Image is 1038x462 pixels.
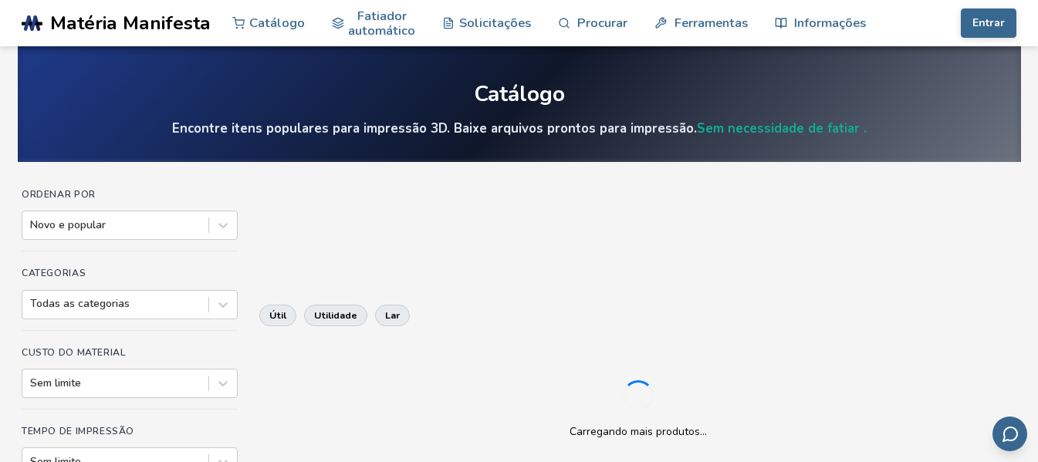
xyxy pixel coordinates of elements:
font: Categorias [22,267,86,279]
font: Ferramentas [675,14,748,32]
button: Enviar feedback por e-mail [992,416,1027,451]
button: Entrar [961,8,1016,38]
font: Entrar [972,15,1005,30]
input: Todas as categorias [30,298,33,310]
font: Catálogo [474,79,565,109]
font: Encontre itens populares para impressão 3D. Baixe arquivos prontos para impressão. [172,120,697,137]
font: Catálogo [249,14,305,32]
font: Tempo de impressão [22,425,134,437]
button: útil [259,305,296,326]
font: utilidade [314,309,357,322]
button: lar [375,305,410,326]
input: Sem limite [30,377,33,389]
font: Informações [794,14,866,32]
font: Solicitações [459,14,531,32]
font: Fatiador automático [348,7,415,39]
input: Novo e popular [30,219,33,231]
font: útil [269,309,286,322]
font: lar [385,309,400,322]
font: Carregando mais produtos... [570,424,707,439]
button: utilidade [304,305,367,326]
font: Matéria Manifesta [50,10,211,36]
a: Sem necessidade de fatiar . [697,120,867,137]
font: Custo do material [22,346,126,359]
font: Procurar [577,14,627,32]
font: Ordenar por [22,188,96,201]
